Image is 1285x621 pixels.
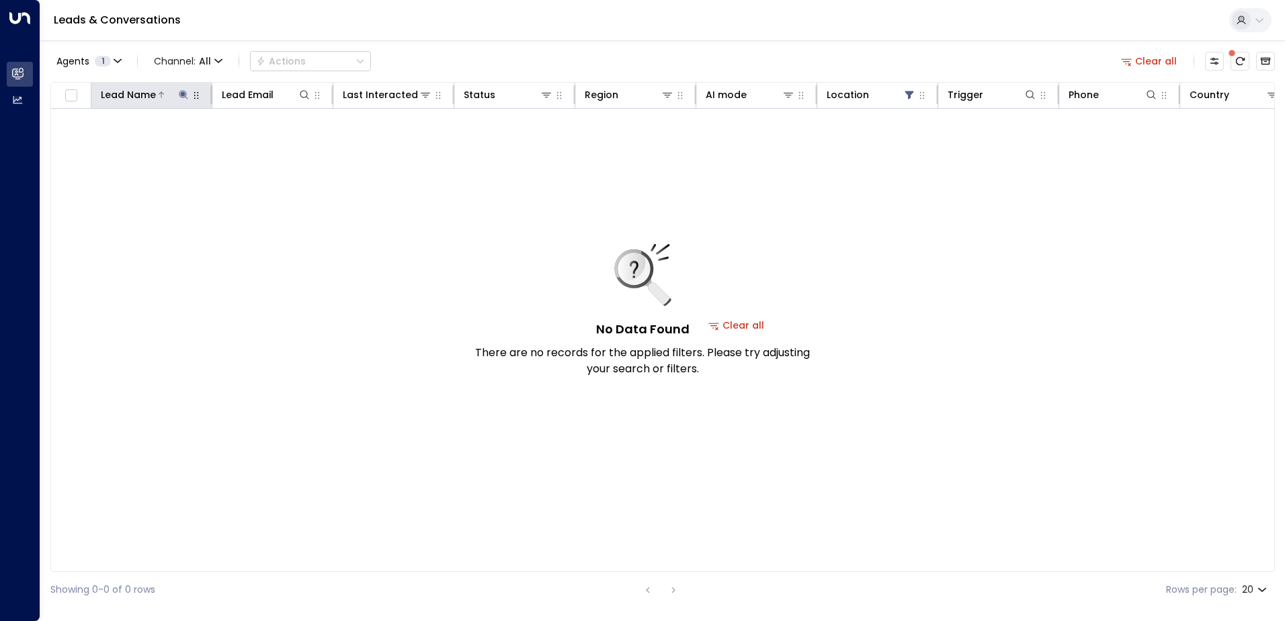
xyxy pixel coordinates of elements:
[1069,87,1099,103] div: Phone
[149,52,228,71] button: Channel:All
[222,87,274,103] div: Lead Email
[1190,87,1229,103] div: Country
[585,87,618,103] div: Region
[250,51,371,71] div: Button group with a nested menu
[256,55,306,67] div: Actions
[1166,583,1237,597] label: Rows per page:
[250,51,371,71] button: Actions
[199,56,211,67] span: All
[1242,580,1270,599] div: 20
[464,87,553,103] div: Status
[101,87,156,103] div: Lead Name
[56,56,89,66] span: Agents
[54,12,181,28] a: Leads & Conversations
[101,87,190,103] div: Lead Name
[948,87,1037,103] div: Trigger
[706,87,795,103] div: AI mode
[343,87,418,103] div: Last Interacted
[1231,52,1249,71] span: There are new threads available. Refresh the grid to view the latest updates.
[222,87,311,103] div: Lead Email
[1190,87,1279,103] div: Country
[585,87,674,103] div: Region
[639,581,682,598] nav: pagination navigation
[827,87,869,103] div: Location
[948,87,983,103] div: Trigger
[149,52,228,71] span: Channel:
[95,56,111,67] span: 1
[1256,52,1275,71] button: Archived Leads
[1069,87,1158,103] div: Phone
[827,87,916,103] div: Location
[706,87,747,103] div: AI mode
[1116,52,1183,71] button: Clear all
[50,583,155,597] div: Showing 0-0 of 0 rows
[50,52,126,71] button: Agents1
[474,345,811,377] p: There are no records for the applied filters. Please try adjusting your search or filters.
[63,87,79,104] span: Toggle select all
[464,87,495,103] div: Status
[343,87,432,103] div: Last Interacted
[1205,52,1224,71] button: Customize
[596,320,690,338] h5: No Data Found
